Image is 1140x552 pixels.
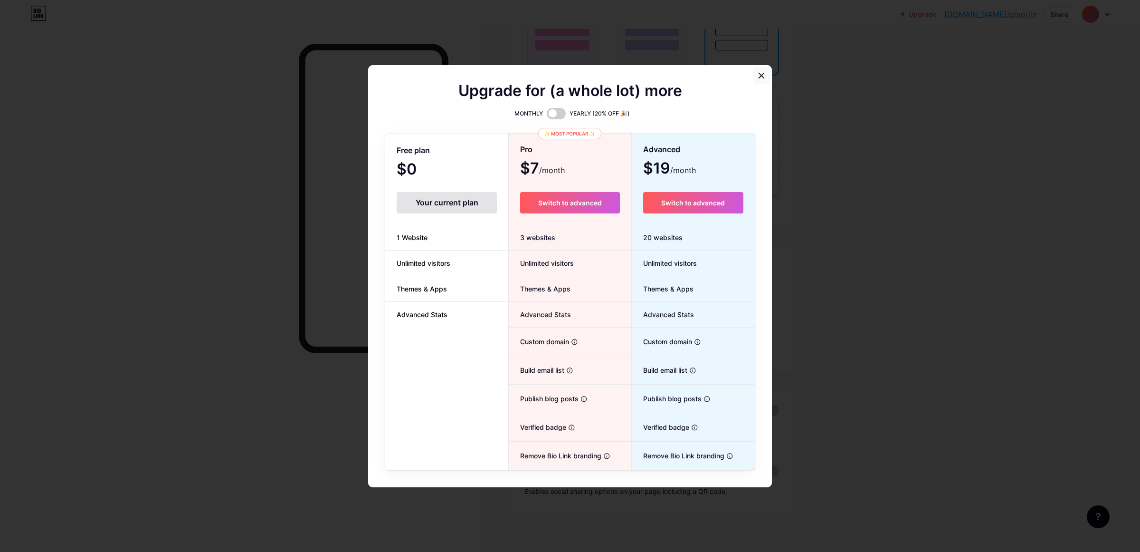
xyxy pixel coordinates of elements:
[385,284,458,294] span: Themes & Apps
[538,199,602,207] span: Switch to advanced
[632,258,697,268] span: Unlimited visitors
[643,192,743,213] button: Switch to advanced
[632,394,702,404] span: Publish blog posts
[385,258,462,268] span: Unlimited visitors
[632,284,693,294] span: Themes & Apps
[632,451,724,461] span: Remove Bio Link branding
[520,141,532,158] span: Pro
[509,394,579,404] span: Publish blog posts
[397,164,442,177] span: $0
[509,258,574,268] span: Unlimited visitors
[643,163,696,176] span: $19
[570,109,630,118] span: YEARLY (20% OFF 🎉)
[385,232,439,242] span: 1 Website
[520,192,619,213] button: Switch to advanced
[520,163,565,176] span: $7
[632,365,687,375] span: Build email list
[509,310,571,320] span: Advanced Stats
[509,365,564,375] span: Build email list
[509,422,566,432] span: Verified badge
[397,142,430,159] span: Free plan
[509,337,569,347] span: Custom domain
[632,337,692,347] span: Custom domain
[514,109,543,118] span: MONTHLY
[661,199,725,207] span: Switch to advanced
[509,284,570,294] span: Themes & Apps
[632,310,694,320] span: Advanced Stats
[385,310,459,320] span: Advanced Stats
[538,128,601,139] div: ✨ Most popular ✨
[539,165,565,176] span: /month
[509,451,601,461] span: Remove Bio Link branding
[670,165,696,176] span: /month
[632,225,755,251] div: 20 websites
[397,192,497,213] div: Your current plan
[458,85,682,97] span: Upgrade for (a whole lot) more
[643,141,680,158] span: Advanced
[632,422,689,432] span: Verified badge
[509,225,631,251] div: 3 websites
